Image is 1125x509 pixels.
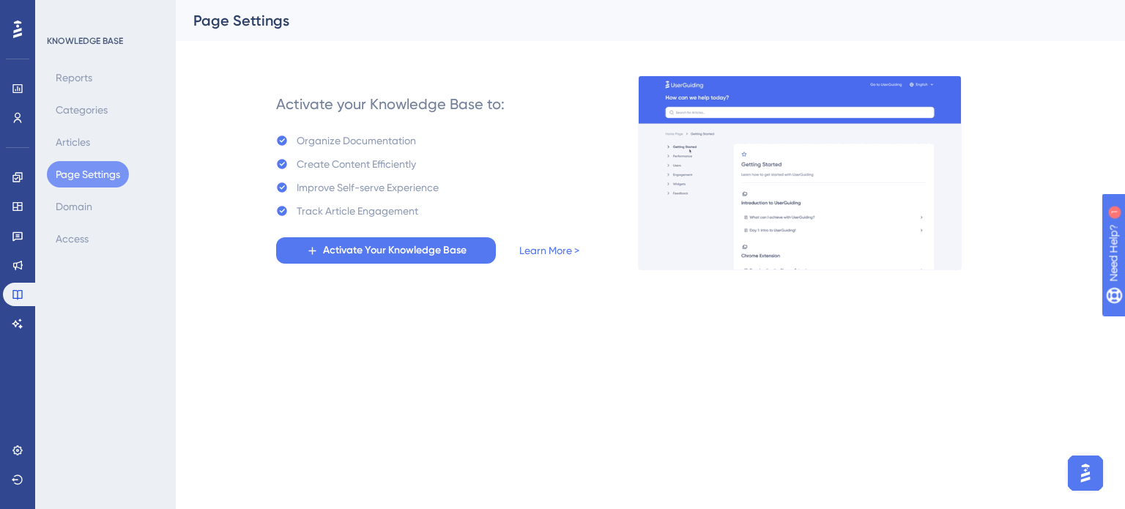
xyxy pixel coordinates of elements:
[47,64,101,91] button: Reports
[323,242,467,259] span: Activate Your Knowledge Base
[638,75,962,270] img: a27db7f7ef9877a438c7956077c236be.gif
[519,242,579,259] a: Learn More >
[47,161,129,187] button: Page Settings
[276,94,505,114] div: Activate your Knowledge Base to:
[276,237,496,264] button: Activate Your Knowledge Base
[193,10,1071,31] div: Page Settings
[47,193,101,220] button: Domain
[102,7,106,19] div: 1
[297,179,439,196] div: Improve Self-serve Experience
[297,155,416,173] div: Create Content Efficiently
[1063,451,1107,495] iframe: UserGuiding AI Assistant Launcher
[297,132,416,149] div: Organize Documentation
[47,97,116,123] button: Categories
[47,35,123,47] div: KNOWLEDGE BASE
[34,4,92,21] span: Need Help?
[297,202,418,220] div: Track Article Engagement
[47,226,97,252] button: Access
[47,129,99,155] button: Articles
